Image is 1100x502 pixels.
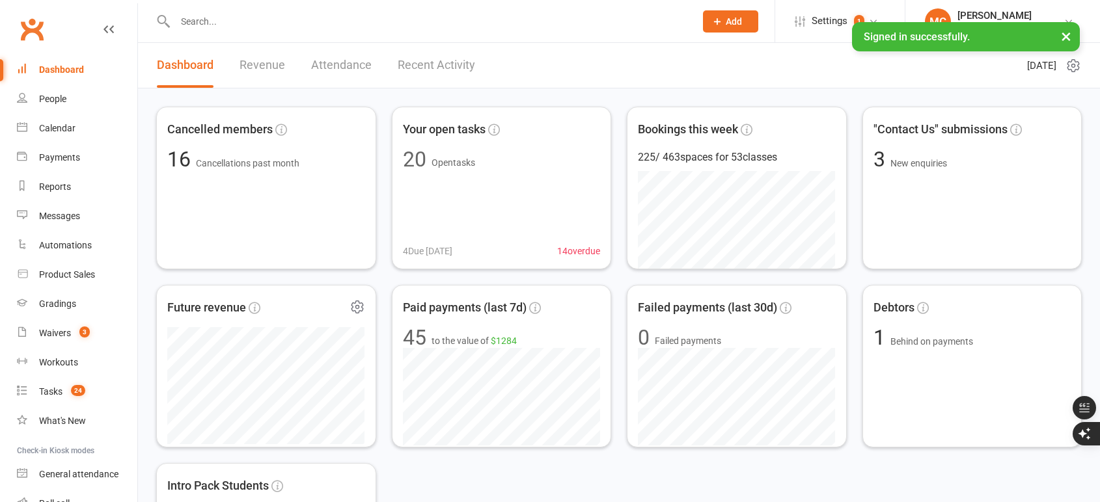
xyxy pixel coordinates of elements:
a: People [17,85,137,114]
div: Gradings [39,298,76,309]
a: Recent Activity [398,43,475,88]
div: Automations [39,240,92,250]
a: What's New [17,406,137,436]
div: General attendance [39,469,118,479]
span: Future revenue [167,298,246,317]
span: New enquiries [890,158,947,168]
span: [DATE] [1027,58,1056,73]
span: Debtors [873,298,914,317]
span: Your open tasks [403,120,486,139]
a: Product Sales [17,260,137,289]
span: Failed payments [655,334,721,348]
div: Calendar [39,123,76,133]
div: The Movement Park LLC [957,21,1056,33]
div: 45 [403,327,426,348]
button: Add [703,10,758,33]
div: 20 [403,149,426,170]
span: Settings [812,7,847,36]
a: Revenue [240,43,285,88]
div: Product Sales [39,269,95,280]
span: "Contact Us" submissions [873,120,1008,139]
div: 0 [638,327,650,348]
span: Intro Pack Students [167,477,269,495]
div: 225 / 463 spaces for 53 classes [638,149,836,166]
div: Dashboard [39,64,84,75]
span: 3 [873,147,890,172]
a: Payments [17,143,137,172]
button: × [1054,22,1078,50]
span: Cancellations past month [196,158,299,168]
span: 16 [167,147,196,172]
a: Automations [17,231,137,260]
div: MC [925,8,951,34]
div: What's New [39,416,86,426]
a: Clubworx [16,13,48,46]
div: Reports [39,181,71,192]
a: Gradings [17,289,137,319]
span: to the value of [432,334,517,348]
input: Search... [171,12,686,31]
span: Cancelled members [167,120,273,139]
a: Dashboard [157,43,213,88]
span: Paid payments (last 7d) [403,298,527,317]
span: Open tasks [432,157,475,168]
span: Behind on payments [890,336,973,347]
span: 1 [854,15,864,28]
div: [PERSON_NAME] [957,10,1056,21]
span: Add [726,16,742,27]
span: Failed payments (last 30d) [638,298,777,317]
span: 1 [873,325,890,350]
span: 3 [79,326,90,337]
span: $1284 [491,336,517,346]
span: Bookings this week [638,120,738,139]
span: Signed in successfully. [864,31,970,43]
div: People [39,94,66,104]
a: Dashboard [17,55,137,85]
a: Workouts [17,348,137,377]
a: Reports [17,172,137,202]
div: Tasks [39,386,62,397]
span: 24 [71,385,85,396]
a: Waivers 3 [17,319,137,348]
div: Waivers [39,328,71,338]
a: Calendar [17,114,137,143]
span: 14 overdue [557,244,600,258]
a: Tasks 24 [17,377,137,406]
div: Workouts [39,357,78,367]
span: 4 Due [DATE] [403,244,452,258]
div: Messages [39,211,80,221]
a: General attendance kiosk mode [17,460,137,489]
a: Attendance [311,43,372,88]
div: Payments [39,152,80,163]
a: Messages [17,202,137,231]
